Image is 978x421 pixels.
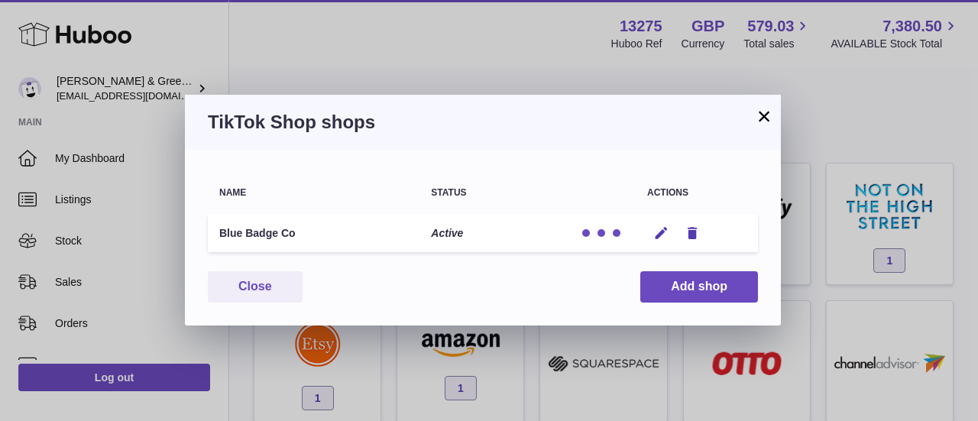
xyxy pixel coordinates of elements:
td: Blue Badge Co [208,214,419,253]
h3: TikTok Shop shops [208,110,758,134]
p: Active [431,226,463,241]
div: Name [219,188,408,198]
div: Tracking Updates [597,229,605,237]
button: Close [208,271,303,303]
div: Status [431,188,624,198]
button: × [755,107,773,125]
button: Add shop [640,271,758,303]
div: Actions [647,188,746,198]
div: Stock Updates [613,229,620,237]
div: Order Imports [582,229,590,237]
